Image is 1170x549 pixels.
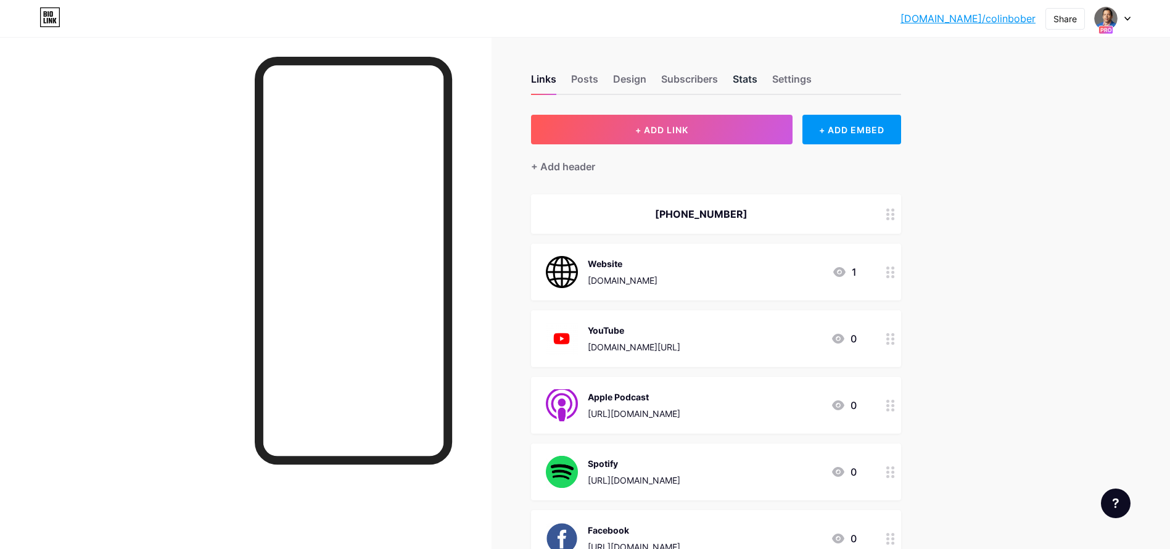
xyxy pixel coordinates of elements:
[733,72,757,94] div: Stats
[635,125,688,135] span: + ADD LINK
[531,72,556,94] div: Links
[1053,12,1077,25] div: Share
[588,457,680,470] div: Spotify
[588,524,680,537] div: Facebook
[531,159,595,174] div: + Add header
[832,265,857,279] div: 1
[588,257,657,270] div: Website
[546,256,578,288] img: Website
[588,341,680,353] div: [DOMAIN_NAME][URL]
[1094,7,1118,30] img: testingbilal
[546,456,578,488] img: Spotify
[802,115,900,144] div: + ADD EMBED
[613,72,646,94] div: Design
[588,324,680,337] div: YouTube
[546,389,578,421] img: Apple Podcast
[546,323,578,355] img: YouTube
[588,474,680,487] div: [URL][DOMAIN_NAME]
[831,398,857,413] div: 0
[588,390,680,403] div: Apple Podcast
[546,207,857,221] div: [PHONE_NUMBER]
[588,274,657,287] div: [DOMAIN_NAME]
[772,72,812,94] div: Settings
[661,72,718,94] div: Subscribers
[831,531,857,546] div: 0
[571,72,598,94] div: Posts
[831,331,857,346] div: 0
[831,464,857,479] div: 0
[588,407,680,420] div: [URL][DOMAIN_NAME]
[531,115,793,144] button: + ADD LINK
[900,11,1036,26] a: [DOMAIN_NAME]/colinbober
